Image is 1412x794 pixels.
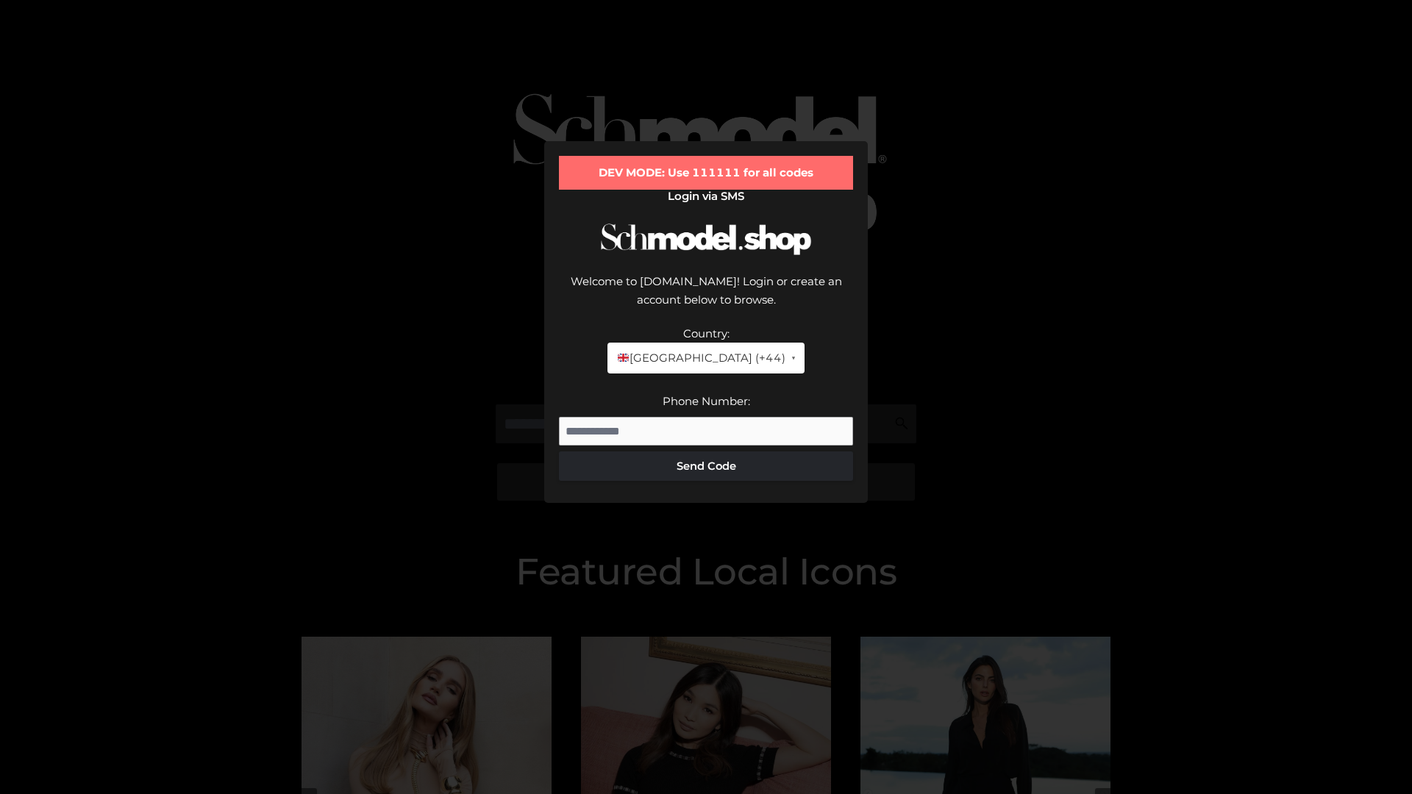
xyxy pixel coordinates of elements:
div: DEV MODE: Use 111111 for all codes [559,156,853,190]
img: Schmodel Logo [596,210,816,268]
div: Welcome to [DOMAIN_NAME]! Login or create an account below to browse. [559,272,853,324]
span: [GEOGRAPHIC_DATA] (+44) [616,348,785,368]
img: 🇬🇧 [618,352,629,363]
label: Country: [683,326,730,340]
label: Phone Number: [663,394,750,408]
button: Send Code [559,451,853,481]
h2: Login via SMS [559,190,853,203]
